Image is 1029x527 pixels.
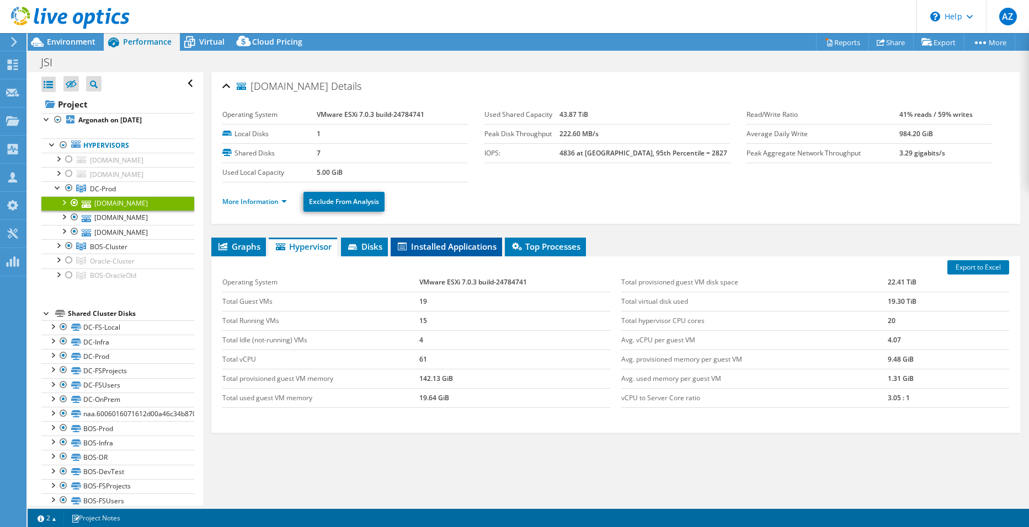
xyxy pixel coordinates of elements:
span: Cloud Pricing [252,36,302,47]
td: Total Guest VMs [222,292,419,311]
span: DC-Prod [90,184,116,193]
td: Total provisioned guest VM disk space [621,273,888,292]
a: Reports [816,34,869,51]
a: DC-FSUsers [41,378,194,392]
a: [DOMAIN_NAME] [41,225,194,239]
span: [DOMAIN_NAME] [90,170,143,179]
b: 1 [317,129,321,138]
b: VMware ESXi 7.0.3 build-24784741 [317,110,424,119]
a: [DOMAIN_NAME] [41,167,194,181]
span: Virtual [199,36,225,47]
label: Read/Write Ratio [747,109,899,120]
td: VMware ESXi 7.0.3 build-24784741 [419,273,610,292]
span: BOS-OracleOld [90,271,136,280]
td: Total hypervisor CPU cores [621,311,888,330]
td: 3.05 : 1 [888,388,1009,407]
span: Environment [47,36,95,47]
a: BOS-FSUsers [41,493,194,508]
span: Details [331,79,361,93]
td: 1.31 GiB [888,369,1009,388]
a: BOS-Prod [41,421,194,435]
a: DC-FS-Local [41,320,194,335]
span: Oracle-Cluster [90,256,135,266]
td: 61 [419,349,610,369]
td: Total Running VMs [222,311,419,330]
h1: JSI [36,56,70,68]
td: 15 [419,311,610,330]
span: Top Processes [510,241,580,252]
a: BOS-OracleOld [41,268,194,283]
a: Exclude From Analysis [303,192,385,212]
b: 4836 at [GEOGRAPHIC_DATA], 95th Percentile = 2827 [559,148,727,158]
a: BOS-Cluster [41,239,194,254]
label: Shared Disks [222,148,317,159]
label: Operating System [222,109,317,120]
span: Graphs [217,241,260,252]
a: DC-Prod [41,181,194,196]
b: 222.60 MB/s [559,129,599,138]
span: Installed Applications [396,241,497,252]
label: IOPS: [484,148,559,159]
a: [DOMAIN_NAME] [41,211,194,225]
label: Local Disks [222,128,317,139]
label: Peak Aggregate Network Throughput [747,148,899,159]
td: 4.07 [888,330,1009,349]
a: More Information [222,197,287,206]
td: Total used guest VM memory [222,388,419,407]
td: Total Idle (not-running) VMs [222,330,419,349]
td: 19.30 TiB [888,292,1009,311]
td: Total vCPU [222,349,419,369]
td: Total virtual disk used [621,292,888,311]
b: 43.87 TiB [559,110,588,119]
label: Average Daily Write [747,128,899,139]
b: 7 [317,148,321,158]
b: 984.20 GiB [899,129,933,138]
label: Peak Disk Throughput [484,128,559,139]
b: 41% reads / 59% writes [899,110,973,119]
span: Hypervisor [274,241,332,252]
div: Shared Cluster Disks [68,307,194,320]
a: DC-Prod [41,349,194,363]
td: 4 [419,330,610,349]
td: 142.13 GiB [419,369,610,388]
td: 19.64 GiB [419,388,610,407]
td: 9.48 GiB [888,349,1009,369]
b: Argonath on [DATE] [78,115,142,125]
a: BOS-DevTest [41,465,194,479]
a: Share [868,34,914,51]
a: More [964,34,1015,51]
a: Oracle-Cluster [41,254,194,268]
span: BOS-Cluster [90,242,127,251]
td: 20 [888,311,1009,330]
a: BOS-FSProjects [41,479,194,493]
a: Argonath on [DATE] [41,113,194,127]
a: Project [41,95,194,113]
a: [DOMAIN_NAME] [41,153,194,167]
a: Project Notes [63,511,128,525]
td: Avg. vCPU per guest VM [621,330,888,349]
td: Operating System [222,273,419,292]
span: [DOMAIN_NAME] [90,155,143,165]
a: Export [913,34,964,51]
a: DC-OnPrem [41,392,194,407]
td: vCPU to Server Core ratio [621,388,888,407]
label: Used Local Capacity [222,167,317,178]
a: BOS-Infra [41,435,194,450]
b: 3.29 gigabits/s [899,148,945,158]
td: Avg. used memory per guest VM [621,369,888,388]
a: BOS-DR [41,450,194,464]
svg: \n [930,12,940,21]
a: [DOMAIN_NAME] [41,196,194,211]
td: 22.41 TiB [888,273,1009,292]
a: Hypervisors [41,138,194,153]
span: Performance [123,36,172,47]
a: 2 [30,511,64,525]
a: DC-Infra [41,335,194,349]
a: Export to Excel [947,260,1009,275]
span: [DOMAIN_NAME] [237,81,328,92]
b: 5.00 GiB [317,168,343,177]
td: Avg. provisioned memory per guest VM [621,349,888,369]
label: Used Shared Capacity [484,109,559,120]
a: naa.6006016071612d00a46c34b8707ee511 [41,407,194,421]
td: Total provisioned guest VM memory [222,369,419,388]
